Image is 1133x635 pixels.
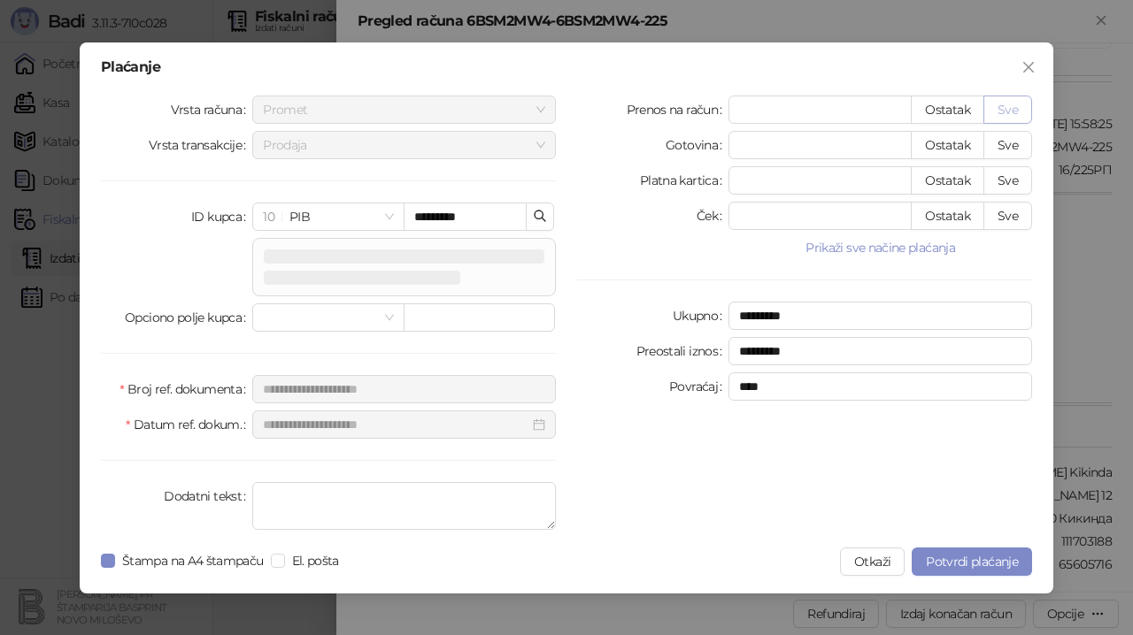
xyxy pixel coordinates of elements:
[101,60,1032,74] div: Plaćanje
[263,96,545,123] span: Promet
[252,482,556,530] textarea: Dodatni tekst
[263,209,274,225] span: 10
[697,202,728,230] label: Ček
[115,551,271,570] span: Štampa na A4 štampaču
[191,203,252,231] label: ID kupca
[1021,60,1036,74] span: close
[983,202,1032,230] button: Sve
[912,547,1032,576] button: Potvrdi plaćanje
[983,131,1032,159] button: Sve
[263,132,545,158] span: Prodaja
[983,166,1032,195] button: Sve
[119,375,252,403] label: Broj ref. dokumenta
[983,96,1032,124] button: Sve
[126,410,252,439] label: Datum ref. dokum.
[911,131,984,159] button: Ostatak
[911,166,984,195] button: Ostatak
[285,551,346,570] span: El. pošta
[1014,60,1043,74] span: Zatvori
[640,166,728,195] label: Platna kartica
[666,131,728,159] label: Gotovina
[1014,53,1043,81] button: Close
[263,415,529,434] input: Datum ref. dokum.
[164,482,252,510] label: Dodatni tekst
[252,375,556,403] input: Broj ref. dokumenta
[728,237,1032,258] button: Prikaži sve načine plaćanja
[669,372,728,401] label: Povraćaj
[926,554,1018,570] span: Potvrdi plaćanje
[911,96,984,124] button: Ostatak
[263,203,393,230] span: PIB
[840,547,905,576] button: Otkaži
[125,303,252,332] label: Opciono polje kupca
[149,131,253,159] label: Vrsta transakcije
[636,337,729,365] label: Preostali iznos
[911,202,984,230] button: Ostatak
[673,302,729,330] label: Ukupno
[627,96,729,124] label: Prenos na račun
[171,96,253,124] label: Vrsta računa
